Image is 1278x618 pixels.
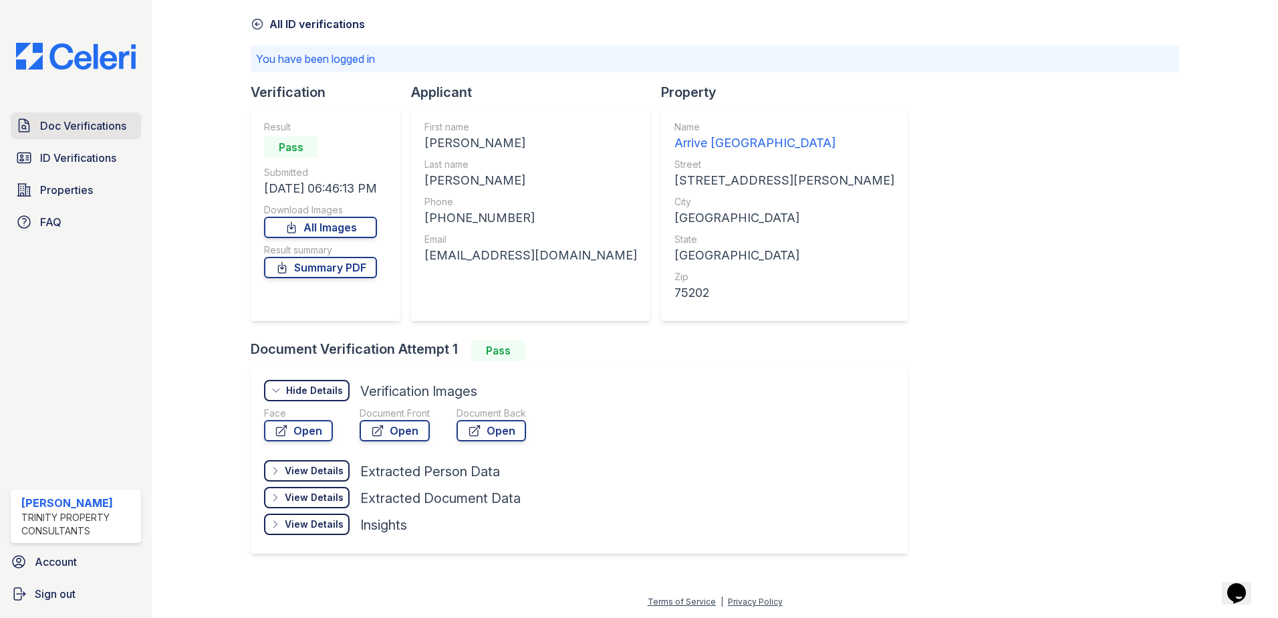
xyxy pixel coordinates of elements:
span: Account [35,554,77,570]
div: [GEOGRAPHIC_DATA] [674,246,894,265]
div: View Details [285,464,344,478]
div: Download Images [264,203,377,217]
a: Open [264,420,333,441]
div: [STREET_ADDRESS][PERSON_NAME] [674,171,894,190]
a: Doc Verifications [11,112,141,139]
div: [GEOGRAPHIC_DATA] [674,209,894,227]
a: Terms of Service [648,597,716,607]
a: Properties [11,177,141,203]
span: FAQ [40,214,61,230]
a: Account [5,548,146,575]
div: [PERSON_NAME] [424,134,637,152]
div: Trinity Property Consultants [21,511,136,538]
a: Name Arrive [GEOGRAPHIC_DATA] [674,120,894,152]
a: All ID verifications [251,16,365,32]
a: All Images [264,217,377,238]
span: Sign out [35,586,76,602]
span: ID Verifications [40,150,116,166]
a: Sign out [5,581,146,607]
a: Open [457,420,526,441]
div: Extracted Person Data [360,462,500,481]
div: First name [424,120,637,134]
div: Verification Images [360,382,477,401]
div: Result [264,120,377,134]
div: Extracted Document Data [360,489,521,508]
div: Submitted [264,166,377,179]
div: [PERSON_NAME] [21,495,136,511]
iframe: chat widget [1222,564,1265,605]
div: City [674,195,894,209]
div: 75202 [674,284,894,302]
a: FAQ [11,209,141,235]
div: Name [674,120,894,134]
a: Open [360,420,430,441]
div: Result summary [264,243,377,257]
div: State [674,233,894,246]
p: You have been logged in [256,51,1174,67]
a: Summary PDF [264,257,377,278]
div: View Details [285,518,344,531]
img: CE_Logo_Blue-a8612792a0a2168367f1c8372b55b34899dd931a85d93a1a3d3e32e68fde9ad4.png [5,43,146,70]
div: Applicant [411,83,661,102]
a: ID Verifications [11,144,141,171]
span: Properties [40,182,93,198]
div: Document Front [360,407,430,420]
div: [PHONE_NUMBER] [424,209,637,227]
div: [EMAIL_ADDRESS][DOMAIN_NAME] [424,246,637,265]
div: Document Back [457,407,526,420]
div: Insights [360,516,407,534]
div: View Details [285,491,344,504]
div: Hide Details [286,384,343,397]
div: Email [424,233,637,246]
span: Doc Verifications [40,118,126,134]
div: Face [264,407,333,420]
div: Property [661,83,918,102]
div: Street [674,158,894,171]
div: Phone [424,195,637,209]
div: Verification [251,83,411,102]
div: Arrive [GEOGRAPHIC_DATA] [674,134,894,152]
div: Zip [674,270,894,284]
div: | [721,597,723,607]
div: [DATE] 06:46:13 PM [264,179,377,198]
div: Pass [471,340,525,361]
div: Last name [424,158,637,171]
div: Document Verification Attempt 1 [251,340,918,361]
div: Pass [264,136,317,158]
a: Privacy Policy [728,597,783,607]
div: [PERSON_NAME] [424,171,637,190]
